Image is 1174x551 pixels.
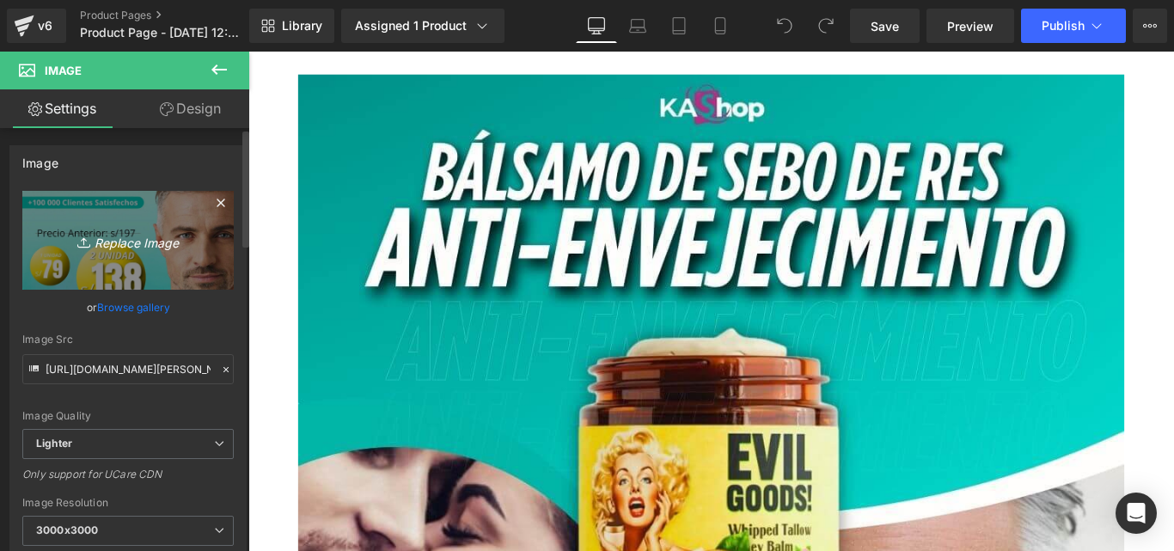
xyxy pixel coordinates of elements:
b: 3000x3000 [36,523,98,536]
div: v6 [34,15,56,37]
div: Image [22,146,58,170]
input: Link [22,354,234,384]
a: New Library [249,9,334,43]
a: Design [128,89,253,128]
div: Assigned 1 Product [355,17,491,34]
button: Redo [809,9,843,43]
a: Browse gallery [97,292,170,322]
div: or [22,298,234,316]
div: Open Intercom Messenger [1116,493,1157,534]
span: Preview [947,17,994,35]
a: Desktop [576,9,617,43]
i: Replace Image [59,230,197,251]
span: Publish [1042,19,1085,33]
span: Image [45,64,82,77]
a: Product Pages [80,9,278,22]
b: Lighter [36,437,72,450]
a: Laptop [617,9,658,43]
span: Product Page - [DATE] 12:00:56 [80,26,245,40]
div: Only support for UCare CDN [22,468,234,493]
span: Library [282,18,322,34]
div: Image Resolution [22,497,234,509]
button: Undo [767,9,802,43]
a: Preview [926,9,1014,43]
a: v6 [7,9,66,43]
a: Mobile [700,9,741,43]
button: Publish [1021,9,1126,43]
span: Save [871,17,899,35]
div: Image Quality [22,410,234,422]
button: More [1133,9,1167,43]
a: Tablet [658,9,700,43]
div: Image Src [22,334,234,346]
